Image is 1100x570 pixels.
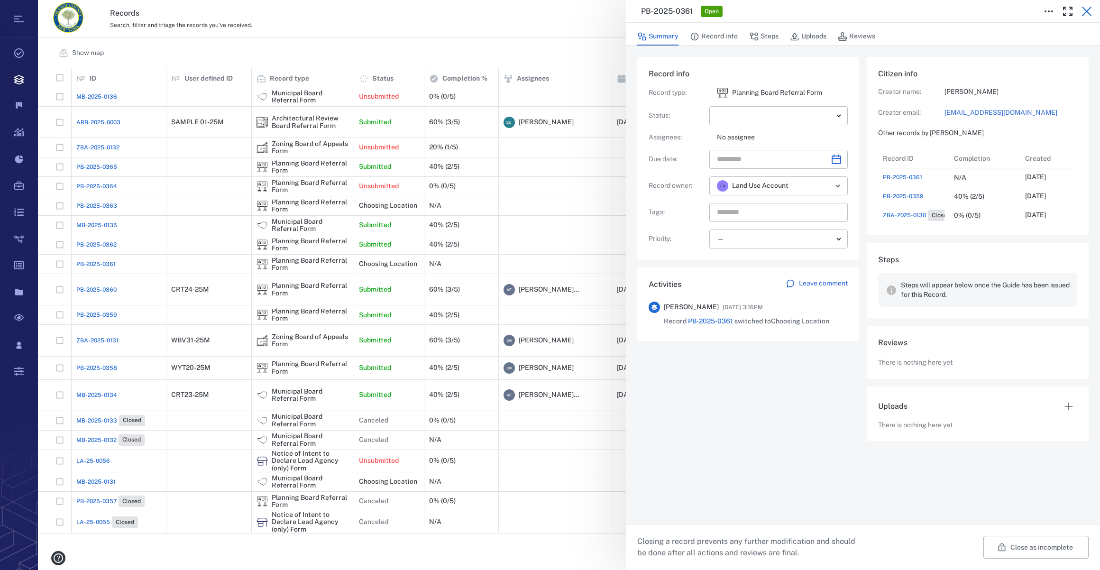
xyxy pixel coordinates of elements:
[1025,211,1046,220] p: [DATE]
[637,28,678,46] button: Summary
[954,193,984,200] div: 40% (2/5)
[649,234,706,244] p: Priority :
[883,145,914,172] div: Record ID
[867,386,1089,449] div: UploadsThere is nothing here yet
[732,88,822,98] p: Planning Board Referral Form
[1025,192,1046,201] p: [DATE]
[949,149,1020,168] div: Completion
[649,133,706,142] p: Assignees :
[878,68,1077,80] h6: Citizen info
[944,108,1077,118] a: [EMAIL_ADDRESS][DOMAIN_NAME]
[703,8,721,16] span: Open
[1025,145,1051,172] div: Created
[21,7,41,15] span: Help
[717,87,728,99] div: Planning Board Referral Form
[878,401,907,412] h6: Uploads
[901,281,1070,299] p: Steps will appear below once the Guide has been issued for this Record.
[690,28,738,46] button: Record info
[1039,2,1058,21] button: Toggle to Edit Boxes
[637,267,859,349] div: ActivitiesLeave comment[PERSON_NAME][DATE] 3:16PMRecord PB-2025-0361 switched toChoosing Location
[688,317,733,325] a: PB-2025-0361
[1058,2,1077,21] button: Toggle Fullscreen
[649,208,706,217] p: Tags :
[831,179,844,193] button: Open
[649,279,681,290] h6: Activities
[637,536,863,559] p: Closing a record prevents any further modification and should be done after all actions and revie...
[883,210,954,221] a: ZBA-2025-0130Closed
[717,233,833,244] div: —
[867,326,1089,386] div: ReviewsThere is nothing here yet
[641,6,693,17] h3: PB-2025-0361
[954,212,981,219] div: 0% (0/5)
[649,181,706,191] p: Record owner :
[878,337,1077,349] h6: Reviews
[799,279,848,288] p: Leave comment
[878,421,953,430] p: There is nothing here yet
[749,28,779,46] button: Steps
[867,57,1089,243] div: Citizen infoCreator name:[PERSON_NAME]Creator email:[EMAIL_ADDRESS][DOMAIN_NAME]Other records by ...
[930,211,952,220] span: Closed
[878,129,1077,138] p: Other records by [PERSON_NAME]
[944,87,1077,97] p: [PERSON_NAME]
[723,302,763,313] span: [DATE] 3:16PM
[649,155,706,164] p: Due date :
[878,108,944,118] p: Creator email:
[1025,173,1046,182] p: [DATE]
[732,181,788,191] span: Land Use Account
[867,243,1089,326] div: StepsSteps will appear below once the Guide has been issued for this Record.
[717,87,728,99] img: icon Planning Board Referral Form
[637,57,859,267] div: Record infoRecord type:icon Planning Board Referral FormPlanning Board Referral FormStatus:Assign...
[883,192,924,201] a: PB-2025-0359
[786,279,848,290] a: Leave comment
[954,145,990,172] div: Completion
[649,88,706,98] p: Record type :
[717,133,848,142] p: No assignee
[954,174,966,181] div: N/A
[878,358,953,368] p: There is nothing here yet
[649,111,706,120] p: Status :
[790,28,826,46] button: Uploads
[878,87,944,97] p: Creator name:
[983,536,1089,559] button: Close as incomplete
[717,180,728,192] div: L A
[827,150,846,169] button: Choose date
[838,28,875,46] button: Reviews
[883,173,922,182] a: PB-2025-0361
[649,68,848,80] h6: Record info
[771,317,829,325] span: Choosing Location
[664,317,829,326] span: Record switched to
[883,211,926,220] span: ZBA-2025-0130
[664,303,719,312] span: [PERSON_NAME]
[1020,149,1091,168] div: Created
[878,149,949,168] div: Record ID
[878,254,1077,266] h6: Steps
[1077,2,1096,21] button: Close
